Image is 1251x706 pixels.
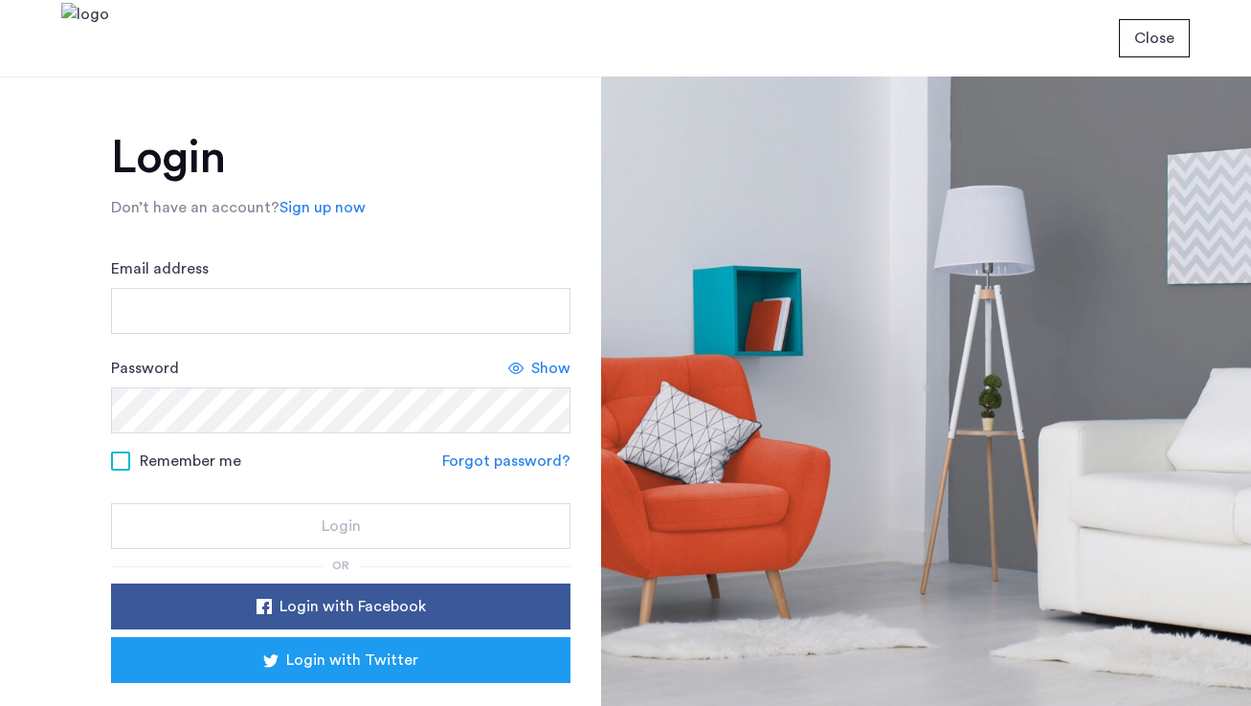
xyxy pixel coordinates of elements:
[442,450,570,473] a: Forgot password?
[332,560,349,571] span: or
[111,200,279,215] span: Don’t have an account?
[61,3,109,75] img: logo
[111,584,570,629] button: button
[111,357,179,380] label: Password
[111,637,570,683] button: button
[1134,27,1174,50] span: Close
[140,450,241,473] span: Remember me
[111,135,570,181] h1: Login
[286,649,418,672] span: Login with Twitter
[111,257,209,280] label: Email address
[111,503,570,549] button: button
[279,196,366,219] a: Sign up now
[1119,19,1190,57] button: button
[531,357,570,380] span: Show
[279,595,426,618] span: Login with Facebook
[322,515,361,538] span: Login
